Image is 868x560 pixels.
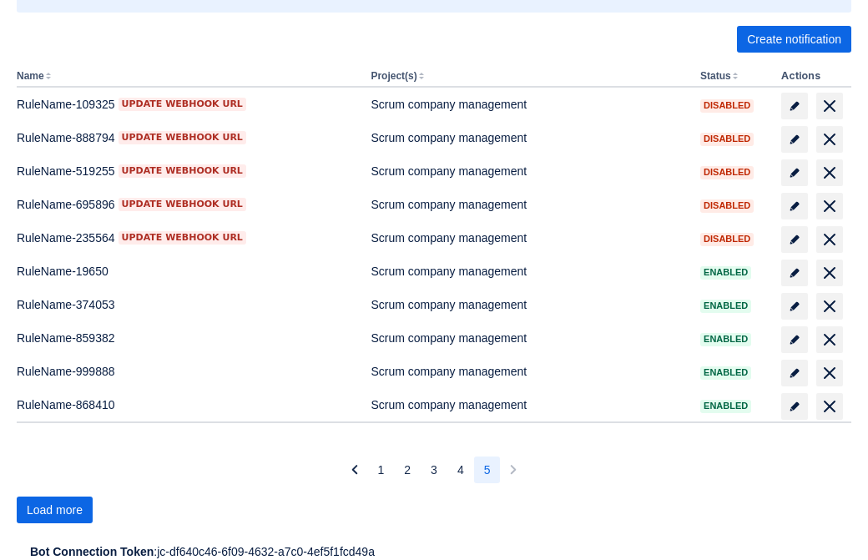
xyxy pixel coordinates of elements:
[17,330,357,346] div: RuleName-859382
[17,497,93,523] button: Load more
[820,330,840,350] span: delete
[820,196,840,216] span: delete
[341,457,368,483] button: Previous
[17,70,44,82] button: Name
[341,457,527,483] nav: Pagination
[404,457,411,483] span: 2
[700,235,754,244] span: Disabled
[371,96,687,113] div: Scrum company management
[122,131,243,144] span: Update webhook URL
[500,457,527,483] button: Next
[700,201,754,210] span: Disabled
[820,263,840,283] span: delete
[17,129,357,146] div: RuleName-888794
[122,164,243,178] span: Update webhook URL
[474,457,501,483] button: Page 5
[371,363,687,380] div: Scrum company management
[447,457,474,483] button: Page 4
[421,457,447,483] button: Page 3
[394,457,421,483] button: Page 2
[17,396,357,413] div: RuleName-868410
[747,26,841,53] span: Create notification
[17,363,357,380] div: RuleName-999888
[820,96,840,116] span: delete
[788,199,801,213] span: edit
[484,457,491,483] span: 5
[371,296,687,313] div: Scrum company management
[17,196,357,213] div: RuleName-695896
[368,457,395,483] button: Page 1
[788,99,801,113] span: edit
[700,301,751,310] span: Enabled
[371,163,687,179] div: Scrum company management
[700,101,754,110] span: Disabled
[775,66,851,88] th: Actions
[17,263,357,280] div: RuleName-19650
[820,396,840,416] span: delete
[30,545,154,558] strong: Bot Connection Token
[820,230,840,250] span: delete
[371,330,687,346] div: Scrum company management
[17,230,357,246] div: RuleName-235564
[700,335,751,344] span: Enabled
[122,98,243,111] span: Update webhook URL
[700,368,751,377] span: Enabled
[788,233,801,246] span: edit
[788,400,801,413] span: edit
[700,134,754,144] span: Disabled
[788,266,801,280] span: edit
[371,263,687,280] div: Scrum company management
[371,196,687,213] div: Scrum company management
[788,333,801,346] span: edit
[27,497,83,523] span: Load more
[17,296,357,313] div: RuleName-374053
[371,70,416,82] button: Project(s)
[788,366,801,380] span: edit
[431,457,437,483] span: 3
[788,133,801,146] span: edit
[371,129,687,146] div: Scrum company management
[788,166,801,179] span: edit
[820,163,840,183] span: delete
[122,198,243,211] span: Update webhook URL
[17,163,357,179] div: RuleName-519255
[30,543,838,560] div: : jc-df640c46-6f09-4632-a7c0-4ef5f1fcd49a
[737,26,851,53] button: Create notification
[371,396,687,413] div: Scrum company management
[378,457,385,483] span: 1
[17,96,357,113] div: RuleName-109325
[820,363,840,383] span: delete
[820,296,840,316] span: delete
[820,129,840,149] span: delete
[122,231,243,245] span: Update webhook URL
[700,168,754,177] span: Disabled
[371,230,687,246] div: Scrum company management
[457,457,464,483] span: 4
[700,268,751,277] span: Enabled
[700,401,751,411] span: Enabled
[788,300,801,313] span: edit
[700,70,731,82] button: Status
